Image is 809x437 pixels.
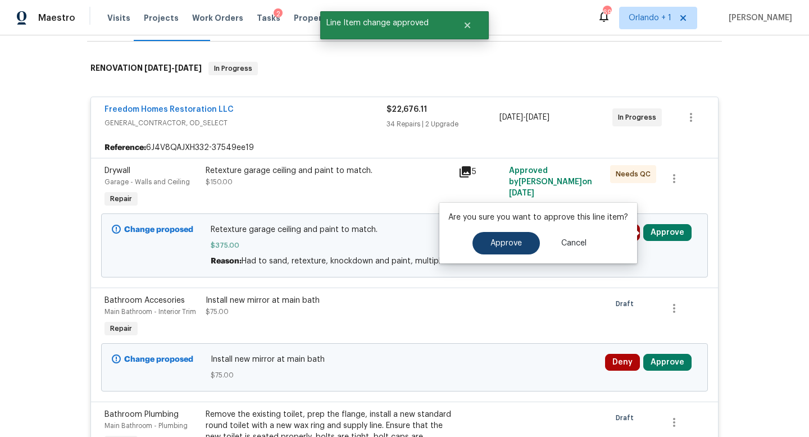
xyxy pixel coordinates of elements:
div: 6J4V8QAJXH332-37549ee19 [91,138,718,158]
span: Garage - Walls and Ceiling [104,179,190,185]
span: Bathroom Plumbing [104,411,179,418]
div: 2 [274,8,283,20]
span: Visits [107,12,130,24]
span: - [499,112,549,123]
span: [DATE] [499,113,523,121]
div: Install new mirror at main bath [206,295,452,306]
span: Needs QC [616,169,655,180]
span: Approve [490,239,522,248]
span: In Progress [618,112,661,123]
span: Main Bathroom - Interior Trim [104,308,196,315]
span: Retexture garage ceiling and paint to match. [211,224,599,235]
span: GENERAL_CONTRACTOR, OD_SELECT [104,117,387,129]
span: [DATE] [509,189,534,197]
b: Change proposed [124,226,193,234]
p: Are you sure you want to approve this line item? [448,212,628,223]
span: Maestro [38,12,75,24]
button: Approve [643,354,692,371]
span: [DATE] [144,64,171,72]
span: Orlando + 1 [629,12,671,24]
b: Change proposed [124,356,193,363]
div: 5 [458,165,502,179]
span: $75.00 [211,370,599,381]
span: $150.00 [206,179,233,185]
button: Close [449,14,486,37]
span: Tasks [257,14,280,22]
span: $22,676.11 [387,106,427,113]
span: Work Orders [192,12,243,24]
span: Had to sand, retexture, knockdown and paint, multiple times. [242,257,470,265]
button: Cancel [543,232,605,254]
div: Retexture garage ceiling and paint to match. [206,165,452,176]
span: Install new mirror at main bath [211,354,599,365]
span: Approved by [PERSON_NAME] on [509,167,592,197]
span: Cancel [561,239,587,248]
span: $375.00 [211,240,599,251]
span: [PERSON_NAME] [724,12,792,24]
div: RENOVATION [DATE]-[DATE]In Progress [87,51,722,87]
button: Deny [605,354,640,371]
div: 69 [603,7,611,18]
span: Draft [616,298,638,309]
span: - [144,64,202,72]
span: $75.00 [206,308,229,315]
h6: RENOVATION [90,62,202,75]
span: Properties [294,12,338,24]
span: Line Item change approved [320,11,449,35]
button: Approve [643,224,692,241]
div: 34 Repairs | 2 Upgrade [387,119,499,130]
span: Bathroom Accesories [104,297,185,304]
b: Reference: [104,142,146,153]
span: Drywall [104,167,130,175]
button: Approve [472,232,540,254]
span: Main Bathroom - Plumbing [104,422,188,429]
span: Projects [144,12,179,24]
span: In Progress [210,63,257,74]
span: Draft [616,412,638,424]
span: Repair [106,323,137,334]
span: [DATE] [526,113,549,121]
span: [DATE] [175,64,202,72]
a: Freedom Homes Restoration LLC [104,106,234,113]
span: Repair [106,193,137,204]
span: Reason: [211,257,242,265]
